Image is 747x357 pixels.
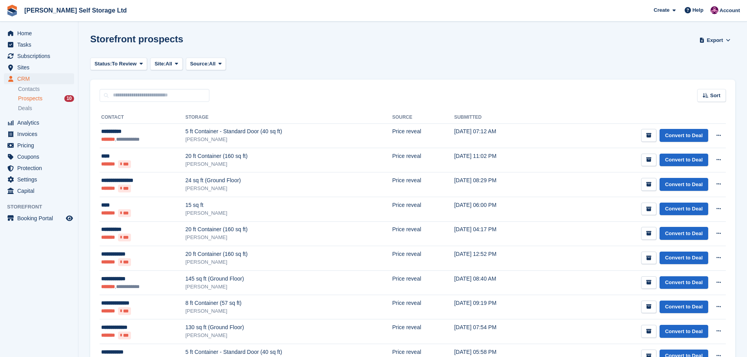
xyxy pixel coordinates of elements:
span: To Review [112,60,136,68]
div: [PERSON_NAME] [185,283,392,291]
th: Submitted [454,111,545,124]
div: 5 ft Container - Standard Door (40 sq ft) [185,127,392,136]
a: menu [4,73,74,84]
a: Preview store [65,214,74,223]
a: menu [4,213,74,224]
div: 5 ft Container - Standard Door (40 sq ft) [185,348,392,356]
td: [DATE] 07:54 PM [454,319,545,344]
span: Pricing [17,140,64,151]
div: 20 ft Container (160 sq ft) [185,250,392,258]
span: Export [707,36,723,44]
a: menu [4,163,74,174]
div: 8 ft Container (57 sq ft) [185,299,392,307]
div: [PERSON_NAME] [185,307,392,315]
span: Sites [17,62,64,73]
div: [PERSON_NAME] [185,209,392,217]
span: Home [17,28,64,39]
h1: Storefront prospects [90,34,183,44]
a: menu [4,51,74,62]
td: [DATE] 08:40 AM [454,270,545,295]
td: Price reveal [392,148,454,172]
a: Convert to Deal [660,178,708,191]
span: Subscriptions [17,51,64,62]
div: [PERSON_NAME] [185,234,392,241]
span: Deals [18,105,32,112]
td: Price reveal [392,172,454,197]
span: Invoices [17,129,64,140]
a: Prospects 10 [18,94,74,103]
td: Price reveal [392,197,454,221]
img: stora-icon-8386f47178a22dfd0bd8f6a31ec36ba5ce8667c1dd55bd0f319d3a0aa187defe.svg [6,5,18,16]
a: menu [4,129,74,140]
div: 145 sq ft (Ground Floor) [185,275,392,283]
img: Lydia Wild [711,6,718,14]
a: menu [4,117,74,128]
span: Sort [710,92,720,100]
a: Deals [18,104,74,112]
th: Contact [100,111,185,124]
span: Coupons [17,151,64,162]
button: Source: All [186,58,226,71]
button: Site: All [150,58,183,71]
td: Price reveal [392,295,454,319]
td: [DATE] 12:52 PM [454,246,545,271]
a: Contacts [18,85,74,93]
td: [DATE] 04:17 PM [454,221,545,246]
a: Convert to Deal [660,129,708,142]
a: Convert to Deal [660,154,708,167]
td: [DATE] 06:00 PM [454,197,545,221]
div: [PERSON_NAME] [185,258,392,266]
div: [PERSON_NAME] [185,185,392,192]
td: Price reveal [392,270,454,295]
span: Status: [95,60,112,68]
div: 20 ft Container (160 sq ft) [185,225,392,234]
td: Price reveal [392,246,454,271]
div: 15 sq ft [185,201,392,209]
span: CRM [17,73,64,84]
div: 130 sq ft (Ground Floor) [185,323,392,332]
span: Analytics [17,117,64,128]
span: Site: [154,60,165,68]
button: Export [698,34,732,47]
span: Create [654,6,669,14]
td: [DATE] 07:12 AM [454,123,545,148]
a: menu [4,62,74,73]
a: menu [4,39,74,50]
div: [PERSON_NAME] [185,332,392,339]
span: Account [720,7,740,14]
td: Price reveal [392,221,454,246]
td: Price reveal [392,319,454,344]
span: Source: [190,60,209,68]
a: [PERSON_NAME] Self Storage Ltd [21,4,130,17]
a: menu [4,174,74,185]
th: Storage [185,111,392,124]
td: Price reveal [392,123,454,148]
span: Booking Portal [17,213,64,224]
span: Help [692,6,703,14]
a: Convert to Deal [660,203,708,216]
td: [DATE] 09:19 PM [454,295,545,319]
div: 10 [64,95,74,102]
div: [PERSON_NAME] [185,160,392,168]
span: Protection [17,163,64,174]
td: [DATE] 08:29 PM [454,172,545,197]
span: Tasks [17,39,64,50]
button: Status: To Review [90,58,147,71]
a: Convert to Deal [660,325,708,338]
a: menu [4,140,74,151]
a: Convert to Deal [660,276,708,289]
a: menu [4,185,74,196]
a: Convert to Deal [660,301,708,314]
a: Convert to Deal [660,252,708,265]
span: Storefront [7,203,78,211]
span: Prospects [18,95,42,102]
a: menu [4,151,74,162]
span: All [209,60,216,68]
span: Capital [17,185,64,196]
th: Source [392,111,454,124]
div: 20 ft Container (160 sq ft) [185,152,392,160]
td: [DATE] 11:02 PM [454,148,545,172]
a: Convert to Deal [660,227,708,240]
span: All [165,60,172,68]
span: Settings [17,174,64,185]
